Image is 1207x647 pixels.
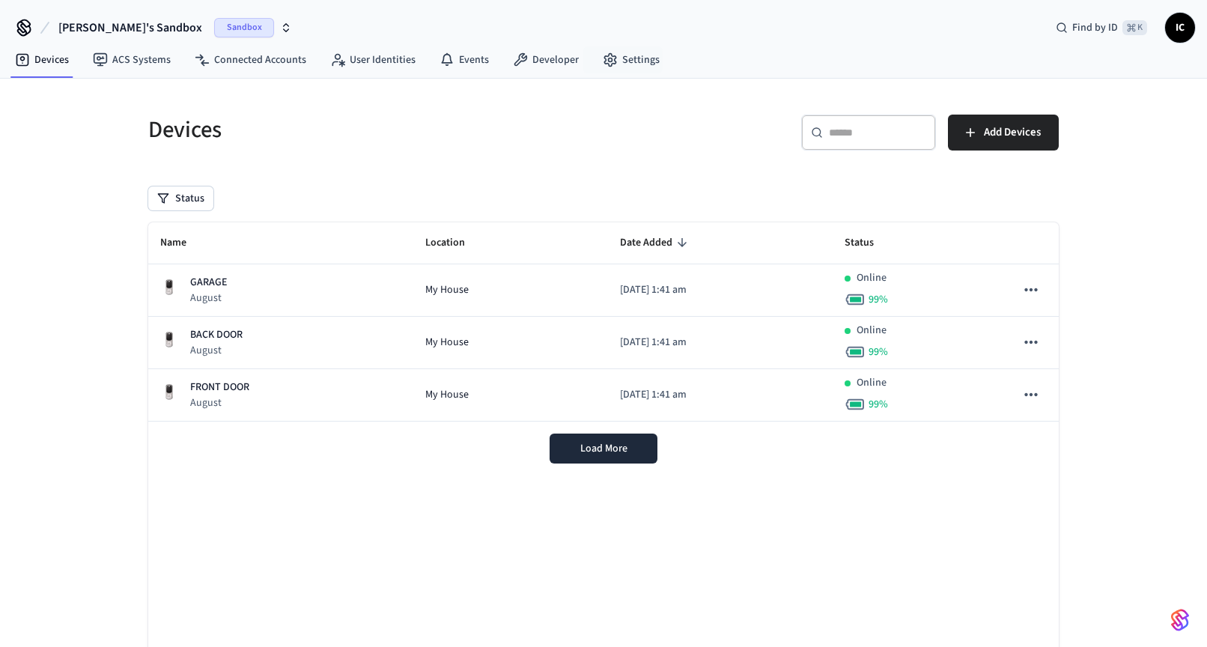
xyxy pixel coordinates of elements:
[214,18,274,37] span: Sandbox
[501,46,591,73] a: Developer
[1171,608,1189,632] img: SeamLogoGradient.69752ec5.svg
[160,231,206,255] span: Name
[428,46,501,73] a: Events
[190,380,249,395] p: FRONT DOOR
[190,291,227,306] p: August
[318,46,428,73] a: User Identities
[1165,13,1195,43] button: IC
[160,331,178,349] img: Yale Assure Touchscreen Wifi Smart Lock, Satin Nickel, Front
[1122,20,1147,35] span: ⌘ K
[869,344,888,359] span: 99 %
[190,343,243,358] p: August
[425,282,469,298] span: My House
[148,115,595,145] h5: Devices
[550,434,657,464] button: Load More
[857,323,887,338] p: Online
[1072,20,1118,35] span: Find by ID
[620,231,692,255] span: Date Added
[183,46,318,73] a: Connected Accounts
[3,46,81,73] a: Devices
[425,231,484,255] span: Location
[1167,14,1194,41] span: IC
[845,231,893,255] span: Status
[591,46,672,73] a: Settings
[869,292,888,307] span: 99 %
[984,123,1041,142] span: Add Devices
[148,186,213,210] button: Status
[620,387,821,403] p: [DATE] 1:41 am
[620,282,821,298] p: [DATE] 1:41 am
[857,375,887,391] p: Online
[160,383,178,401] img: Yale Assure Touchscreen Wifi Smart Lock, Satin Nickel, Front
[148,222,1059,422] table: sticky table
[190,395,249,410] p: August
[58,19,202,37] span: [PERSON_NAME]'s Sandbox
[857,270,887,286] p: Online
[948,115,1059,151] button: Add Devices
[425,387,469,403] span: My House
[620,335,821,350] p: [DATE] 1:41 am
[425,335,469,350] span: My House
[160,279,178,297] img: Yale Assure Touchscreen Wifi Smart Lock, Satin Nickel, Front
[869,397,888,412] span: 99 %
[1044,14,1159,41] div: Find by ID⌘ K
[190,275,227,291] p: GARAGE
[190,327,243,343] p: BACK DOOR
[580,441,627,456] span: Load More
[81,46,183,73] a: ACS Systems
